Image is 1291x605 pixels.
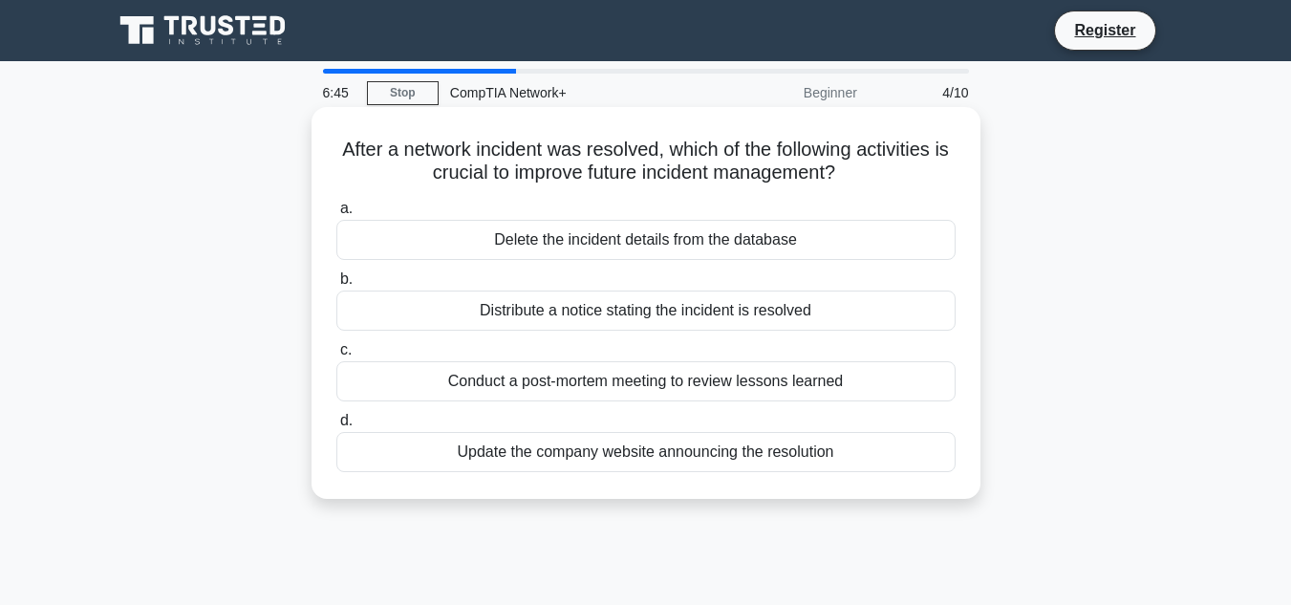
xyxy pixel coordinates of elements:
div: 4/10 [869,74,980,112]
a: Register [1063,18,1147,42]
div: 6:45 [312,74,367,112]
span: d. [340,412,353,428]
div: Delete the incident details from the database [336,220,956,260]
h5: After a network incident was resolved, which of the following activities is crucial to improve fu... [334,138,957,185]
a: Stop [367,81,439,105]
span: b. [340,270,353,287]
div: Update the company website announcing the resolution [336,432,956,472]
div: Distribute a notice stating the incident is resolved [336,291,956,331]
div: CompTIA Network+ [439,74,701,112]
div: Conduct a post-mortem meeting to review lessons learned [336,361,956,401]
span: c. [340,341,352,357]
span: a. [340,200,353,216]
div: Beginner [701,74,869,112]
